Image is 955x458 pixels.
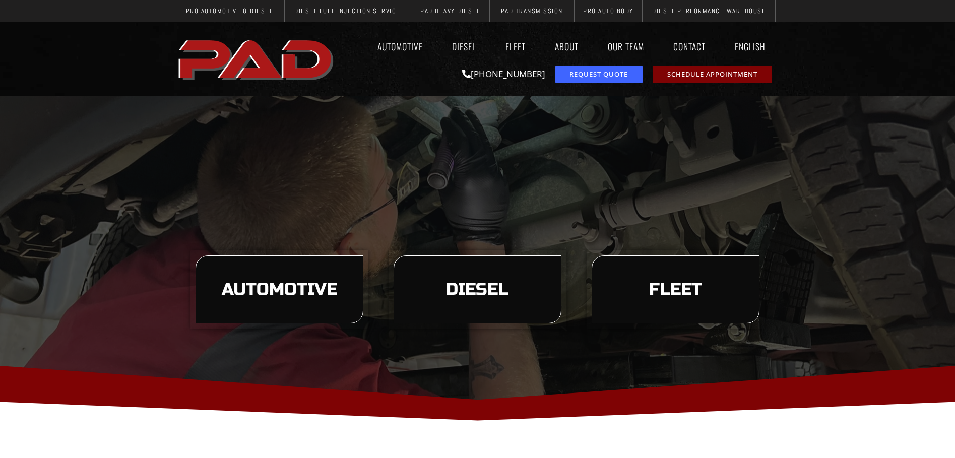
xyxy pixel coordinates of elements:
[653,66,772,83] a: schedule repair or service appointment
[175,32,339,86] a: pro automotive and diesel home page
[175,32,339,86] img: The image shows the word "PAD" in bold, red, uppercase letters with a slight shadow effect.
[394,255,561,324] a: learn more about our diesel services
[294,8,401,14] span: Diesel Fuel Injection Service
[420,8,480,14] span: PAD Heavy Diesel
[222,281,337,298] span: Automotive
[462,68,545,80] a: [PHONE_NUMBER]
[652,8,766,14] span: Diesel Performance Warehouse
[569,71,628,78] span: Request Quote
[725,35,780,58] a: English
[442,35,486,58] a: Diesel
[186,8,273,14] span: Pro Automotive & Diesel
[598,35,654,58] a: Our Team
[339,35,780,58] nav: Menu
[496,35,535,58] a: Fleet
[667,71,757,78] span: Schedule Appointment
[649,281,702,298] span: Fleet
[446,281,508,298] span: Diesel
[664,35,715,58] a: Contact
[555,66,643,83] a: request a service or repair quote
[545,35,588,58] a: About
[592,255,759,324] a: learn more about our fleet services
[501,8,563,14] span: PAD Transmission
[196,255,363,324] a: learn more about our automotive services
[368,35,432,58] a: Automotive
[583,8,633,14] span: Pro Auto Body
